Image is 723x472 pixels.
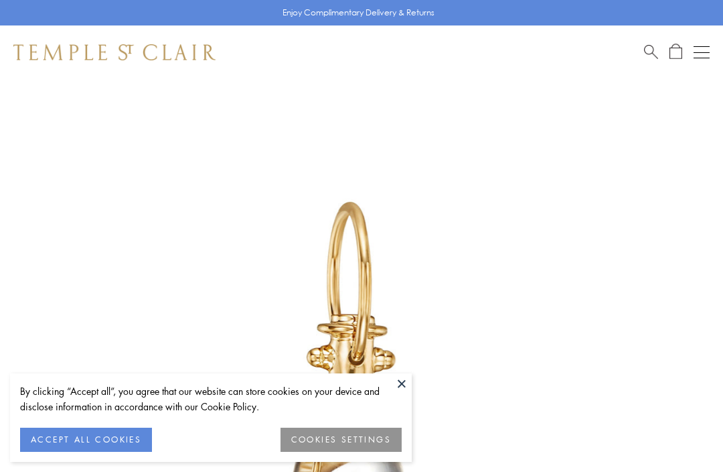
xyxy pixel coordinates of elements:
[20,428,152,452] button: ACCEPT ALL COOKIES
[13,44,216,60] img: Temple St. Clair
[20,383,402,414] div: By clicking “Accept all”, you agree that our website can store cookies on your device and disclos...
[644,44,658,60] a: Search
[283,6,434,19] p: Enjoy Complimentary Delivery & Returns
[280,428,402,452] button: COOKIES SETTINGS
[694,44,710,60] button: Open navigation
[669,44,682,60] a: Open Shopping Bag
